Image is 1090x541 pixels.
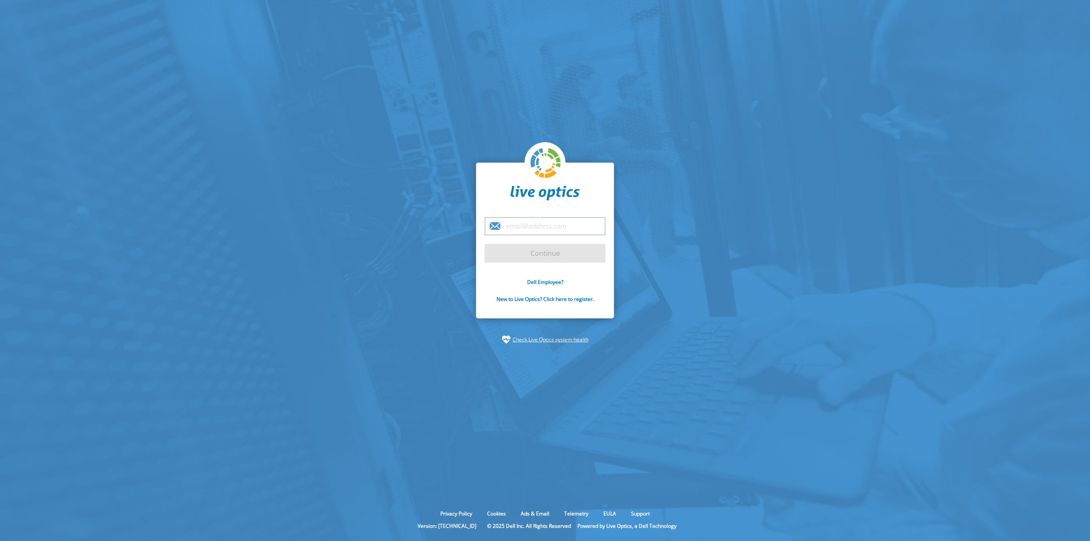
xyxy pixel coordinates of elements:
[483,522,575,530] li: © 2025 Dell Inc. All Rights Reserved
[577,522,677,530] li: Powered by Live Optics, a Dell Technology
[531,148,561,179] img: liveoptics-logo.svg
[481,510,512,517] a: Cookies
[485,217,605,235] input: email@address.com
[514,510,556,517] a: Ads & Email
[502,335,511,344] img: status-check-icon.svg
[558,510,595,517] a: Telemetry
[625,510,656,517] a: Support
[527,278,563,286] a: Dell Employee?
[597,510,622,517] a: EULA
[511,186,579,201] img: liveoptics-word.svg
[513,335,588,344] a: Check Live Optics system health
[496,295,594,303] a: New to Live Optics? Click here to register.
[434,510,479,517] a: Privacy Policy
[413,522,481,530] li: Version: [TECHNICAL_ID]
